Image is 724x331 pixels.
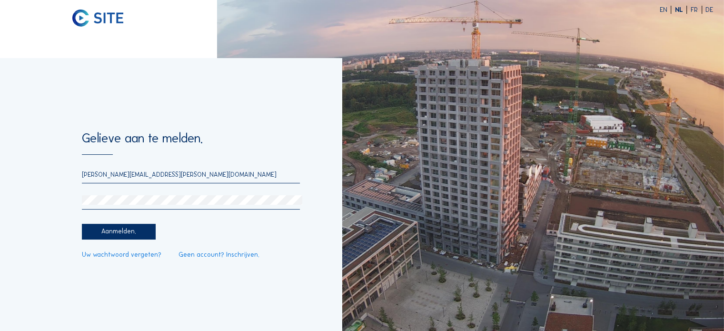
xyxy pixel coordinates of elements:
div: EN [660,7,672,13]
div: Aanmelden. [82,224,156,240]
div: Gelieve aan te melden. [82,131,300,155]
div: FR [691,7,702,13]
input: E-mail [82,171,300,179]
img: C-SITE logo [72,10,123,27]
a: Geen account? Inschrijven. [179,251,259,258]
a: Uw wachtwoord vergeten? [82,251,161,258]
div: DE [705,7,713,13]
div: NL [675,7,687,13]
